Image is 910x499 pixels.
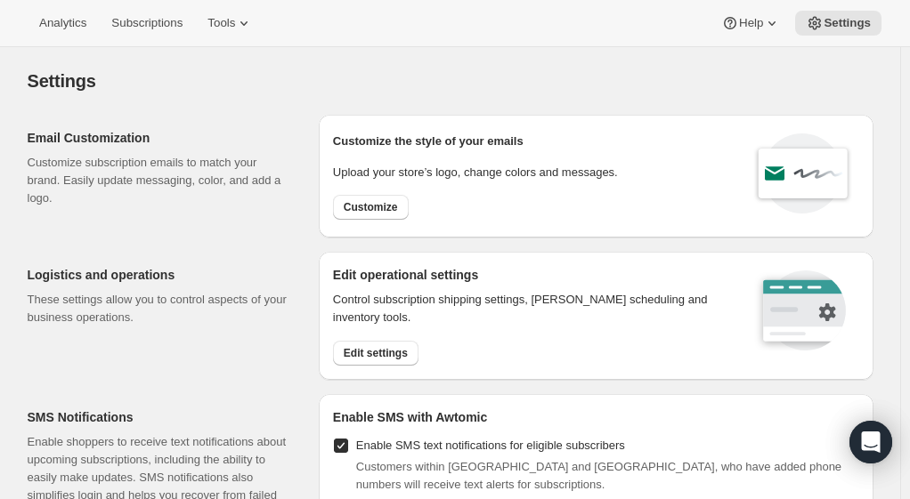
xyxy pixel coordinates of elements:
span: Subscriptions [111,16,183,30]
button: Tools [197,11,264,36]
p: Customize the style of your emails [333,133,524,150]
button: Analytics [28,11,97,36]
p: Customize subscription emails to match your brand. Easily update messaging, color, and add a logo. [28,154,290,207]
span: Help [739,16,763,30]
p: These settings allow you to control aspects of your business operations. [28,291,290,326]
h2: Logistics and operations [28,266,290,284]
button: Settings [795,11,882,36]
p: Upload your store’s logo, change colors and messages. [333,164,618,181]
button: Subscriptions [101,11,193,36]
span: Customize [344,200,398,214]
h2: Enable SMS with Awtomic [333,408,859,426]
span: Edit settings [344,346,408,360]
span: Settings [28,71,96,91]
h2: Email Customization [28,129,290,147]
h2: Edit operational settings [333,266,731,284]
p: Control subscription shipping settings, [PERSON_NAME] scheduling and inventory tools. [333,291,731,326]
span: Analytics [39,16,86,30]
h2: SMS Notifications [28,408,290,426]
button: Edit settings [333,341,418,366]
button: Customize [333,195,409,220]
span: Settings [824,16,871,30]
span: Customers within [GEOGRAPHIC_DATA] and [GEOGRAPHIC_DATA], who have added phone numbers will recei... [356,460,841,491]
span: Tools [207,16,235,30]
div: Open Intercom Messenger [849,421,892,463]
span: Enable SMS text notifications for eligible subscribers [356,439,625,452]
button: Help [711,11,792,36]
